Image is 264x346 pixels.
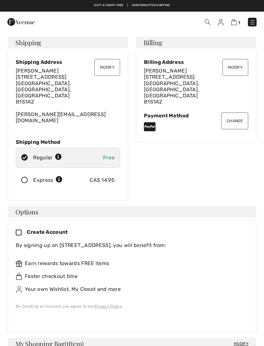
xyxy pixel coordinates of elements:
img: rewards.svg [16,261,22,267]
span: [PERSON_NAME] [144,68,187,74]
div: CA$ 14.95 [90,176,115,184]
div: Your own Wishlist, My Closet and more [16,285,243,293]
button: Change [221,113,248,129]
div: Shipping Address [16,59,120,65]
span: [STREET_ADDRESS] [GEOGRAPHIC_DATA], [GEOGRAPHIC_DATA], [GEOGRAPHIC_DATA] B1S1A2 [16,74,71,105]
img: Menu [249,19,256,25]
button: Modify [222,59,248,76]
div: Express [33,176,62,184]
div: Regular [33,154,62,162]
div: Billing Address [144,59,248,65]
div: Earn rewards towards FREE items [16,260,243,267]
span: [PERSON_NAME] [16,68,59,74]
img: My Info [218,19,223,25]
img: Shopping Bag [231,19,237,25]
span: Create Account [27,229,68,235]
span: Free [103,154,115,161]
div: By Creating an Account you agree to our . [16,303,243,309]
a: 1 [231,18,240,26]
h4: Options [8,206,256,218]
div: Faster checkout time [16,272,243,280]
div: Payment Method [144,113,248,119]
img: faster.svg [16,273,22,280]
span: 1 [238,20,240,25]
img: 1ère Avenue [7,15,35,28]
img: Search [205,19,210,25]
span: [STREET_ADDRESS] [GEOGRAPHIC_DATA], [GEOGRAPHIC_DATA], [GEOGRAPHIC_DATA] B1S1A2 [144,74,199,105]
a: Privacy Policy [94,304,122,309]
img: ownWishlist.svg [16,286,22,293]
a: 1ère Avenue [7,18,35,25]
div: By signing up on [STREET_ADDRESS], you will benefit from: [16,242,243,249]
div: [PERSON_NAME][EMAIL_ADDRESS][DOMAIN_NAME] [16,68,120,124]
button: Modify [94,59,120,76]
div: Shipping Method [16,139,120,145]
span: Billing [144,39,162,46]
span: Shipping [15,39,41,46]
